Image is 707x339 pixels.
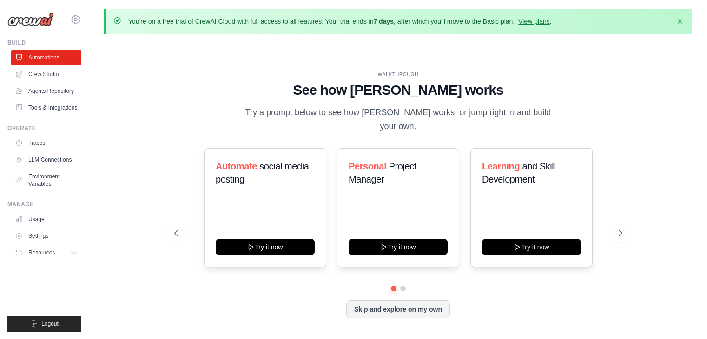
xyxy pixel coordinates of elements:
a: Traces [11,136,81,150]
p: You're on a free trial of CrewAI Cloud with full access to all features. Your trial ends in , aft... [128,17,552,26]
button: Logout [7,316,81,332]
button: Skip and explore on my own [346,300,450,318]
span: Learning [482,161,520,171]
span: and Skill Development [482,161,555,184]
div: Build [7,39,81,46]
button: Try it now [482,239,581,255]
a: Usage [11,212,81,227]
span: social media posting [216,161,309,184]
span: Logout [41,320,59,327]
span: Project Manager [349,161,416,184]
span: Automate [216,161,257,171]
button: Resources [11,245,81,260]
a: Crew Studio [11,67,81,82]
span: Personal [349,161,386,171]
span: Resources [28,249,55,256]
div: Operate [7,124,81,132]
a: LLM Connections [11,152,81,167]
a: Settings [11,228,81,243]
a: Environment Variables [11,169,81,191]
h1: See how [PERSON_NAME] works [174,82,622,98]
p: Try a prompt below to see how [PERSON_NAME] works, or jump right in and build your own. [242,106,555,133]
a: Agents Repository [11,84,81,98]
strong: 7 days [373,18,394,25]
div: WALKTHROUGH [174,71,622,78]
a: View plans [518,18,549,25]
a: Tools & Integrations [11,100,81,115]
a: Automations [11,50,81,65]
button: Try it now [216,239,315,255]
button: Try it now [349,239,448,255]
div: Manage [7,201,81,208]
img: Logo [7,13,54,26]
